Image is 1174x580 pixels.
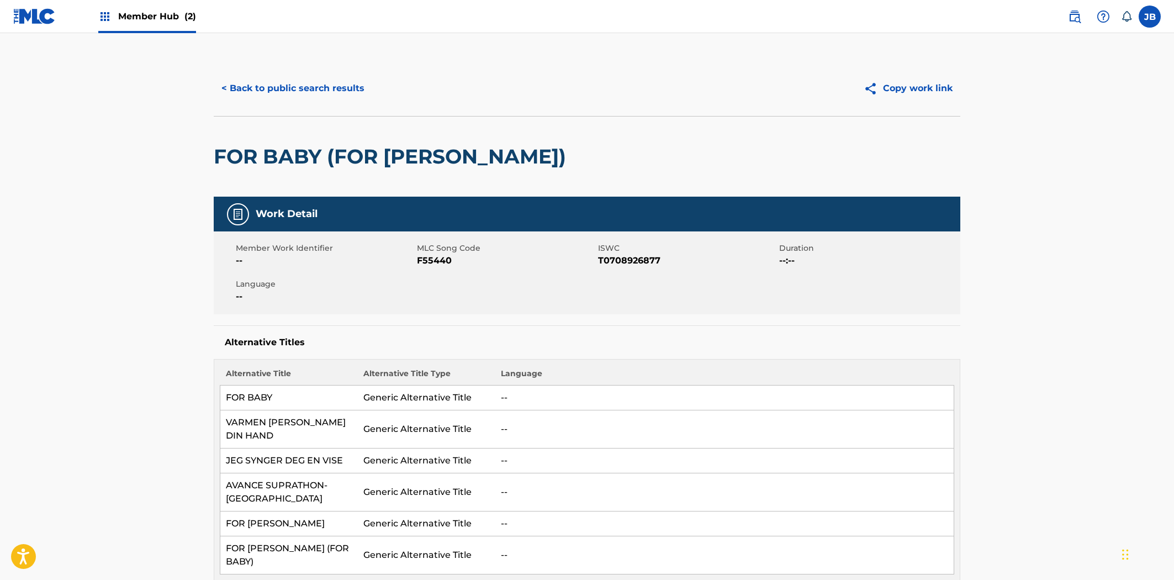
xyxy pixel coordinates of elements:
td: -- [495,449,954,473]
th: Alternative Title [220,368,358,386]
td: FOR [PERSON_NAME] [220,512,358,536]
td: -- [495,410,954,449]
h2: FOR BABY (FOR [PERSON_NAME]) [214,144,572,169]
span: -- [236,254,414,267]
a: Public Search [1064,6,1086,28]
div: User Menu [1139,6,1161,28]
iframe: Chat Widget [1119,527,1174,580]
span: -- [236,290,414,303]
span: ISWC [598,242,776,254]
span: --:-- [779,254,958,267]
td: AVANCE SUPRATHON-[GEOGRAPHIC_DATA] [220,473,358,512]
td: Generic Alternative Title [358,449,495,473]
iframe: Resource Center [1143,393,1174,482]
img: Copy work link [864,82,883,96]
td: VARMEN [PERSON_NAME] DIN HAND [220,410,358,449]
td: -- [495,386,954,410]
span: Language [236,278,414,290]
img: Work Detail [231,208,245,221]
td: -- [495,536,954,574]
div: Help [1092,6,1114,28]
span: MLC Song Code [417,242,595,254]
img: Top Rightsholders [98,10,112,23]
td: Generic Alternative Title [358,473,495,512]
th: Alternative Title Type [358,368,495,386]
span: Duration [779,242,958,254]
td: Generic Alternative Title [358,512,495,536]
td: Generic Alternative Title [358,536,495,574]
button: < Back to public search results [214,75,372,102]
span: Member Hub [118,10,196,23]
div: Notifications [1121,11,1132,22]
td: -- [495,473,954,512]
button: Copy work link [856,75,960,102]
span: Member Work Identifier [236,242,414,254]
th: Language [495,368,954,386]
td: FOR BABY [220,386,358,410]
span: (2) [184,11,196,22]
h5: Work Detail [256,208,318,220]
img: MLC Logo [13,8,56,24]
td: JEG SYNGER DEG EN VISE [220,449,358,473]
span: F55440 [417,254,595,267]
td: Generic Alternative Title [358,386,495,410]
img: search [1068,10,1081,23]
img: help [1097,10,1110,23]
h5: Alternative Titles [225,337,949,348]
div: Drag [1122,538,1129,571]
td: Generic Alternative Title [358,410,495,449]
td: -- [495,512,954,536]
span: T0708926877 [598,254,776,267]
td: FOR [PERSON_NAME] (FOR BABY) [220,536,358,574]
